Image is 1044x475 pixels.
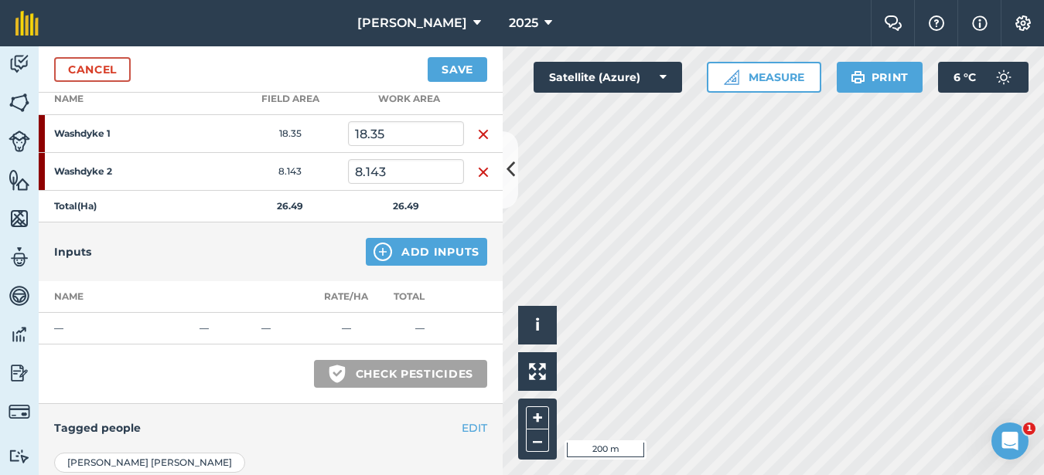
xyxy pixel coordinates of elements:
[9,91,30,114] img: svg+xml;base64,PHN2ZyB4bWxucz0iaHR0cDovL3d3dy53My5vcmcvMjAwMC9zdmciIHdpZHRoPSI1NiIgaGVpZ2h0PSI2MC...
[54,165,175,178] strong: Washdyke 2
[9,401,30,422] img: svg+xml;base64,PD94bWwgdmVyc2lvbj0iMS4wIiBlbmNvZGluZz0idXRmLTgiPz4KPCEtLSBHZW5lcmF0b3I6IEFkb2JlIE...
[954,62,976,93] span: 6 ° C
[884,15,902,31] img: Two speech bubbles overlapping with the left bubble in the forefront
[851,68,865,87] img: svg+xml;base64,PHN2ZyB4bWxucz0iaHR0cDovL3d3dy53My5vcmcvMjAwMC9zdmciIHdpZHRoPSIxOSIgaGVpZ2h0PSIyNC...
[317,281,375,313] th: Rate/ Ha
[393,200,419,212] strong: 26.49
[535,315,540,334] span: i
[39,281,193,313] th: Name
[9,323,30,346] img: svg+xml;base64,PD94bWwgdmVyc2lvbj0iMS4wIiBlbmNvZGluZz0idXRmLTgiPz4KPCEtLSBHZW5lcmF0b3I6IEFkb2JlIE...
[374,243,392,261] img: svg+xml;base64,PHN2ZyB4bWxucz0iaHR0cDovL3d3dy53My5vcmcvMjAwMC9zdmciIHdpZHRoPSIxNCIgaGVpZ2h0PSIyNC...
[255,313,317,344] td: —
[534,62,682,93] button: Satellite (Azure)
[991,422,1029,460] iframe: Intercom live chat
[9,131,30,152] img: svg+xml;base64,PD94bWwgdmVyc2lvbj0iMS4wIiBlbmNvZGluZz0idXRmLTgiPz4KPCEtLSBHZW5lcmF0b3I6IEFkb2JlIE...
[529,363,546,380] img: Four arrows, one pointing top left, one top right, one bottom right and the last bottom left
[54,200,97,212] strong: Total ( Ha )
[9,361,30,385] img: svg+xml;base64,PD94bWwgdmVyc2lvbj0iMS4wIiBlbmNvZGluZz0idXRmLTgiPz4KPCEtLSBHZW5lcmF0b3I6IEFkb2JlIE...
[837,62,923,93] button: Print
[938,62,1029,93] button: 6 °C
[348,83,464,115] th: Work area
[357,14,467,32] span: [PERSON_NAME]
[232,83,348,115] th: Field Area
[9,168,30,192] img: svg+xml;base64,PHN2ZyB4bWxucz0iaHR0cDovL3d3dy53My5vcmcvMjAwMC9zdmciIHdpZHRoPSI1NiIgaGVpZ2h0PSI2MC...
[277,200,303,212] strong: 26.49
[707,62,821,93] button: Measure
[15,11,39,36] img: fieldmargin Logo
[462,419,487,436] button: EDIT
[1023,422,1035,435] span: 1
[366,238,487,266] button: Add Inputs
[9,246,30,269] img: svg+xml;base64,PD94bWwgdmVyc2lvbj0iMS4wIiBlbmNvZGluZz0idXRmLTgiPz4KPCEtLSBHZW5lcmF0b3I6IEFkb2JlIE...
[509,14,538,32] span: 2025
[9,449,30,463] img: svg+xml;base64,PD94bWwgdmVyc2lvbj0iMS4wIiBlbmNvZGluZz0idXRmLTgiPz4KPCEtLSBHZW5lcmF0b3I6IEFkb2JlIE...
[9,284,30,307] img: svg+xml;base64,PD94bWwgdmVyc2lvbj0iMS4wIiBlbmNvZGluZz0idXRmLTgiPz4KPCEtLSBHZW5lcmF0b3I6IEFkb2JlIE...
[54,453,245,473] div: [PERSON_NAME] [PERSON_NAME]
[54,419,487,436] h4: Tagged people
[428,57,487,82] button: Save
[927,15,946,31] img: A question mark icon
[526,406,549,429] button: +
[54,127,175,140] strong: Washdyke 1
[724,70,739,85] img: Ruler icon
[317,313,375,344] td: —
[39,313,193,344] td: —
[1014,15,1032,31] img: A cog icon
[526,429,549,452] button: –
[39,83,232,115] th: Name
[477,125,490,144] img: svg+xml;base64,PHN2ZyB4bWxucz0iaHR0cDovL3d3dy53My5vcmcvMjAwMC9zdmciIHdpZHRoPSIxNiIgaGVpZ2h0PSIyNC...
[972,14,988,32] img: svg+xml;base64,PHN2ZyB4bWxucz0iaHR0cDovL3d3dy53My5vcmcvMjAwMC9zdmciIHdpZHRoPSIxNyIgaGVpZ2h0PSIxNy...
[9,53,30,76] img: svg+xml;base64,PD94bWwgdmVyc2lvbj0iMS4wIiBlbmNvZGluZz0idXRmLTgiPz4KPCEtLSBHZW5lcmF0b3I6IEFkb2JlIE...
[232,115,348,153] td: 18.35
[518,306,557,344] button: i
[375,313,464,344] td: —
[54,57,131,82] a: Cancel
[232,153,348,191] td: 8.143
[477,163,490,182] img: svg+xml;base64,PHN2ZyB4bWxucz0iaHR0cDovL3d3dy53My5vcmcvMjAwMC9zdmciIHdpZHRoPSIxNiIgaGVpZ2h0PSIyNC...
[375,281,464,313] th: Total
[988,62,1019,93] img: svg+xml;base64,PD94bWwgdmVyc2lvbj0iMS4wIiBlbmNvZGluZz0idXRmLTgiPz4KPCEtLSBHZW5lcmF0b3I6IEFkb2JlIE...
[54,243,91,260] h4: Inputs
[314,360,487,388] button: Check pesticides
[193,313,255,344] td: —
[9,207,30,230] img: svg+xml;base64,PHN2ZyB4bWxucz0iaHR0cDovL3d3dy53My5vcmcvMjAwMC9zdmciIHdpZHRoPSI1NiIgaGVpZ2h0PSI2MC...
